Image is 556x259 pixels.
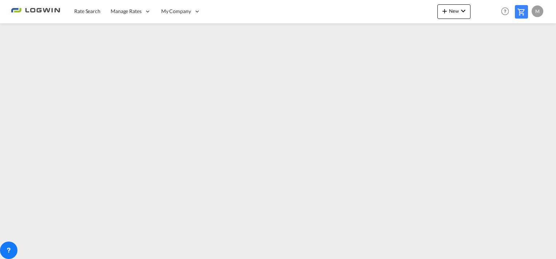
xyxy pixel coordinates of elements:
[11,3,60,20] img: 2761ae10d95411efa20a1f5e0282d2d7.png
[111,8,142,15] span: Manage Rates
[440,7,449,15] md-icon: icon-plus 400-fg
[532,5,543,17] div: M
[437,4,470,19] button: icon-plus 400-fgNewicon-chevron-down
[161,8,191,15] span: My Company
[440,8,468,14] span: New
[499,5,511,17] span: Help
[459,7,468,15] md-icon: icon-chevron-down
[499,5,515,18] div: Help
[74,8,100,14] span: Rate Search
